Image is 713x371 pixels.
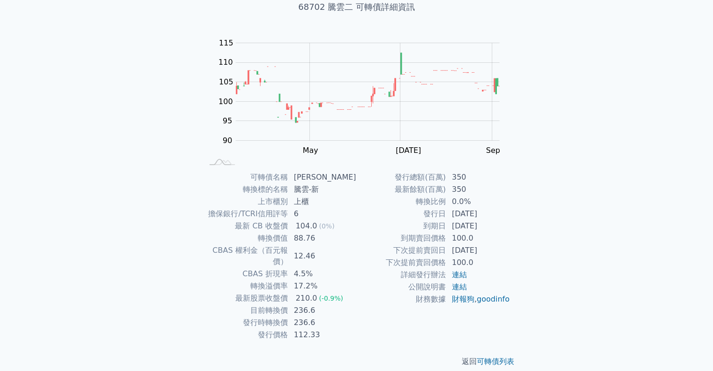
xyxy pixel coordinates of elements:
[203,329,288,341] td: 發行價格
[319,222,334,230] span: (0%)
[396,146,421,155] tspan: [DATE]
[294,293,319,304] div: 210.0
[288,268,357,280] td: 4.5%
[203,280,288,292] td: 轉換溢價率
[288,244,357,268] td: 12.46
[192,356,522,367] p: 返回
[452,295,474,303] a: 財報狗
[357,257,446,269] td: 下次提前賣回價格
[452,282,467,291] a: 連結
[203,183,288,196] td: 轉換標的名稱
[203,220,288,232] td: 最新 CB 收盤價
[357,171,446,183] td: 發行總額(百萬)
[288,171,357,183] td: [PERSON_NAME]
[213,38,513,155] g: Chart
[357,232,446,244] td: 到期賣回價格
[288,329,357,341] td: 112.33
[357,269,446,281] td: 詳細發行辦法
[357,281,446,293] td: 公開說明書
[446,293,510,305] td: ,
[446,220,510,232] td: [DATE]
[203,244,288,268] td: CBAS 權利金（百元報價）
[446,171,510,183] td: 350
[486,146,500,155] tspan: Sep
[357,183,446,196] td: 最新餘額(百萬)
[203,292,288,304] td: 最新股票收盤價
[288,280,357,292] td: 17.2%
[218,97,233,106] tspan: 100
[357,220,446,232] td: 到期日
[303,146,318,155] tspan: May
[357,244,446,257] td: 下次提前賣回日
[452,270,467,279] a: 連結
[203,208,288,220] td: 擔保銀行/TCRI信用評等
[446,208,510,220] td: [DATE]
[477,357,514,366] a: 可轉債列表
[288,208,357,220] td: 6
[203,232,288,244] td: 轉換價值
[288,304,357,317] td: 236.6
[288,232,357,244] td: 88.76
[288,183,357,196] td: 騰雲-新
[357,208,446,220] td: 發行日
[288,317,357,329] td: 236.6
[219,38,233,47] tspan: 115
[294,220,319,232] div: 104.0
[357,293,446,305] td: 財務數據
[446,232,510,244] td: 100.0
[192,0,522,14] h1: 68702 騰雲二 可轉債詳細資訊
[203,196,288,208] td: 上市櫃別
[223,116,232,125] tspan: 95
[446,257,510,269] td: 100.0
[203,317,288,329] td: 發行時轉換價
[357,196,446,208] td: 轉換比例
[223,136,232,145] tspan: 90
[446,244,510,257] td: [DATE]
[236,53,499,123] g: Series
[219,77,233,86] tspan: 105
[319,295,343,302] span: (-0.9%)
[203,171,288,183] td: 可轉債名稱
[203,268,288,280] td: CBAS 折現率
[218,58,233,67] tspan: 110
[203,304,288,317] td: 目前轉換價
[288,196,357,208] td: 上櫃
[446,196,510,208] td: 0.0%
[446,183,510,196] td: 350
[477,295,510,303] a: goodinfo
